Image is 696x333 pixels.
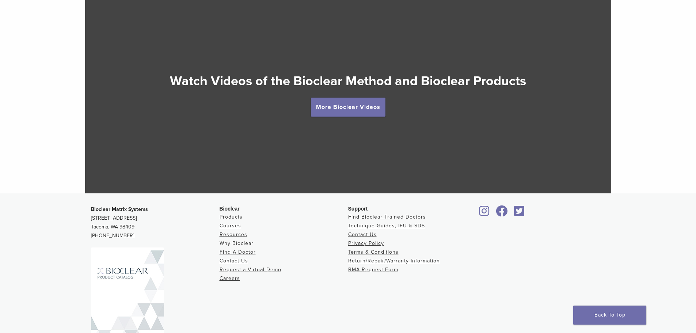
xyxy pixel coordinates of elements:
[573,306,646,325] a: Back To Top
[348,206,368,212] span: Support
[348,249,399,255] a: Terms & Conditions
[220,275,240,281] a: Careers
[220,258,248,264] a: Contact Us
[220,231,247,238] a: Resources
[348,258,440,264] a: Return/Repair/Warranty Information
[220,223,241,229] a: Courses
[512,210,527,217] a: Bioclear
[348,223,425,229] a: Technique Guides, IFU & SDS
[220,240,254,246] a: Why Bioclear
[348,214,426,220] a: Find Bioclear Trained Doctors
[494,210,510,217] a: Bioclear
[348,240,384,246] a: Privacy Policy
[220,206,240,212] span: Bioclear
[348,266,398,273] a: RMA Request Form
[311,98,385,117] a: More Bioclear Videos
[220,214,243,220] a: Products
[220,249,256,255] a: Find A Doctor
[91,206,148,212] strong: Bioclear Matrix Systems
[85,72,611,90] h2: Watch Videos of the Bioclear Method and Bioclear Products
[220,266,281,273] a: Request a Virtual Demo
[348,231,377,238] a: Contact Us
[91,205,220,240] p: [STREET_ADDRESS] Tacoma, WA 98409 [PHONE_NUMBER]
[477,210,492,217] a: Bioclear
